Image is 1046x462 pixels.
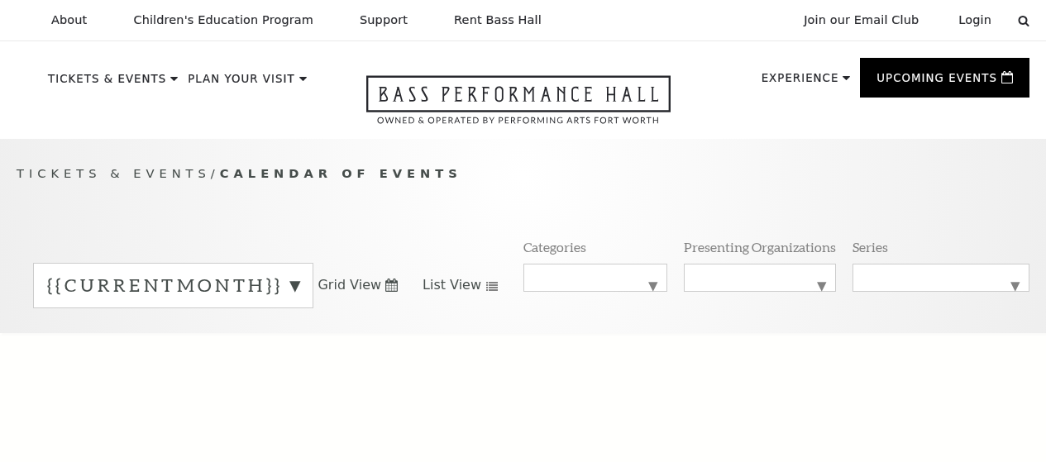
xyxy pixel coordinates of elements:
span: Calendar of Events [220,166,462,180]
span: Tickets & Events [17,166,211,180]
span: List View [423,276,481,294]
p: Presenting Organizations [684,238,836,255]
p: Experience [762,73,839,93]
p: / [17,164,1029,184]
label: {{currentMonth}} [47,273,299,298]
p: Plan Your Visit [188,74,295,93]
p: Series [853,238,888,255]
p: Upcoming Events [876,73,997,93]
span: Grid View [318,276,381,294]
p: Tickets & Events [48,74,166,93]
p: Support [360,13,408,27]
p: Categories [523,238,586,255]
p: Rent Bass Hall [454,13,542,27]
p: About [51,13,87,27]
p: Children's Education Program [133,13,313,27]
